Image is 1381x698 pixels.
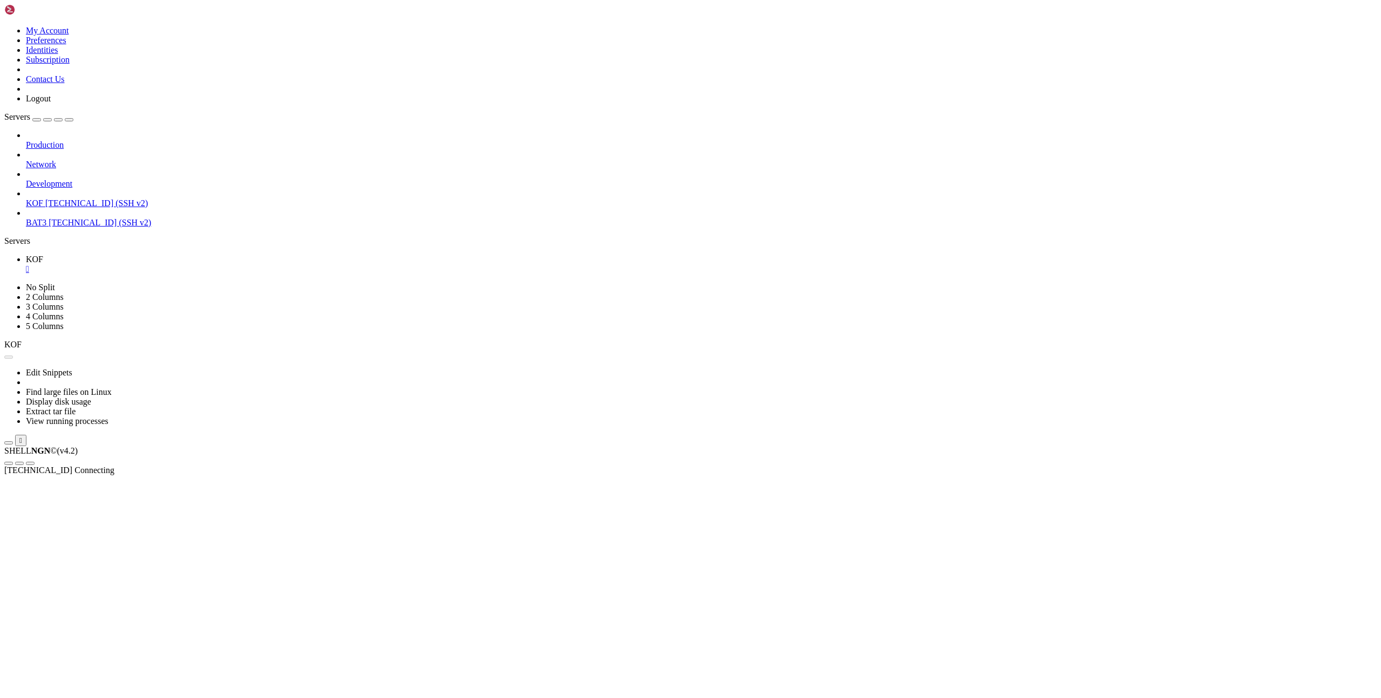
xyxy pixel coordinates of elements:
[26,150,1377,169] li: Network
[26,416,108,426] a: View running processes
[45,199,148,208] span: [TECHNICAL_ID] (SSH v2)
[26,74,65,84] a: Contact Us
[26,179,1377,189] a: Development
[26,397,91,406] a: Display disk usage
[49,218,151,227] span: [TECHNICAL_ID] (SSH v2)
[26,368,72,377] a: Edit Snippets
[26,160,56,169] span: Network
[4,112,30,121] span: Servers
[26,45,58,54] a: Identities
[26,26,69,35] a: My Account
[15,435,26,446] button: 
[26,218,1377,228] a: BAT3 [TECHNICAL_ID] (SSH v2)
[26,179,72,188] span: Development
[26,140,1377,150] a: Production
[26,407,76,416] a: Extract tar file
[26,189,1377,208] li: KOF [TECHNICAL_ID] (SSH v2)
[19,436,22,444] div: 
[4,340,22,349] span: KOF
[26,55,70,64] a: Subscription
[26,94,51,103] a: Logout
[26,199,1377,208] a: KOF [TECHNICAL_ID] (SSH v2)
[26,255,1377,274] a: KOF
[4,112,73,121] a: Servers
[26,199,43,208] span: KOF
[26,283,55,292] a: No Split
[26,140,64,149] span: Production
[26,302,64,311] a: 3 Columns
[26,312,64,321] a: 4 Columns
[26,387,112,396] a: Find large files on Linux
[26,292,64,302] a: 2 Columns
[4,236,1377,246] div: Servers
[26,169,1377,189] li: Development
[26,131,1377,150] li: Production
[4,4,66,15] img: Shellngn
[26,218,46,227] span: BAT3
[26,264,1377,274] a: 
[26,255,43,264] span: KOF
[26,36,66,45] a: Preferences
[26,208,1377,228] li: BAT3 [TECHNICAL_ID] (SSH v2)
[26,160,1377,169] a: Network
[26,321,64,331] a: 5 Columns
